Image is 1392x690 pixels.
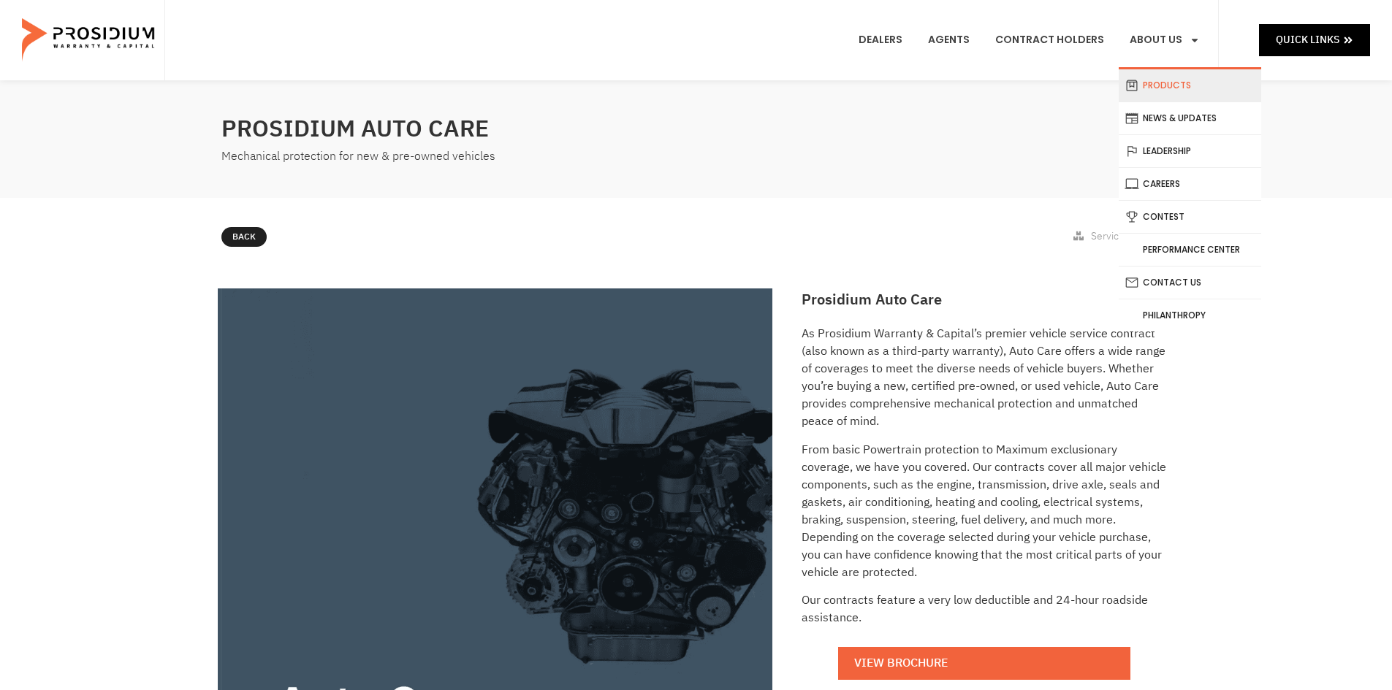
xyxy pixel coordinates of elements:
[838,647,1130,680] a: View Brochure
[1119,13,1211,67] a: About Us
[221,227,267,248] a: Back
[917,13,981,67] a: Agents
[221,111,689,146] h2: Prosidium Auto Care
[1119,168,1261,200] a: Careers
[848,13,1211,67] nav: Menu
[1119,69,1261,101] a: Products
[1119,234,1261,266] a: Performance Center
[221,146,689,167] div: Mechanical protection for new & pre-owned vehicles
[802,288,1167,310] h2: Prosidium Auto Care
[802,325,1167,430] p: As Prosidium Warranty & Capital’s premier vehicle service contract (also known as a third-party w...
[802,591,1167,626] p: Our contracts feature a very low deductible and 24-hour roadside assistance.
[1119,102,1261,134] a: News & Updates
[802,441,1167,581] p: From basic Powertrain protection to Maximum exclusionary coverage, we have you covered. Our contr...
[848,13,913,67] a: Dealers
[1119,67,1261,331] ul: About Us
[1259,24,1370,55] a: Quick Links
[1119,299,1261,331] a: Philanthropy
[1091,229,1171,244] span: Service Contracts
[984,13,1115,67] a: Contract Holders
[232,229,256,245] span: Back
[1276,31,1339,49] span: Quick Links
[1119,135,1261,167] a: Leadership
[1119,267,1261,299] a: Contact Us
[1119,201,1261,233] a: Contest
